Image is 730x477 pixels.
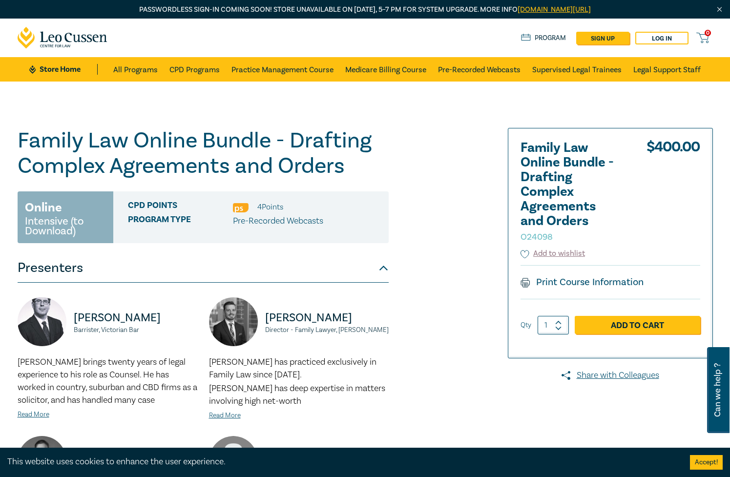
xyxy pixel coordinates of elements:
label: Qty [521,320,531,331]
h3: Online [25,199,62,216]
button: Presenters [18,253,389,283]
div: This website uses cookies to enhance the user experience. [7,456,675,468]
small: Director - Family Lawyer, [PERSON_NAME] [265,327,389,333]
p: [PERSON_NAME] [74,310,197,326]
a: Read More [209,411,241,420]
img: https://s3.ap-southeast-2.amazonaws.com/lc-presenter-images/Timothy%20Gough.jpg [209,297,258,346]
button: Add to wishlist [521,248,585,259]
small: Barrister, Victorian Bar [74,327,197,333]
a: Add to Cart [575,316,700,334]
img: Professional Skills [233,203,249,212]
li: 4 Point s [257,201,283,213]
span: [PERSON_NAME] brings twenty years of legal experience to his role as Counsel. He has worked in co... [18,356,197,406]
a: Share with Colleagues [508,369,713,382]
a: Log in [635,32,688,44]
p: [PERSON_NAME] [265,310,389,326]
span: 0 [705,30,711,36]
a: Medicare Billing Course [345,57,426,82]
div: $ 400.00 [647,141,700,248]
button: Accept cookies [690,455,723,470]
a: Read More [18,410,49,419]
span: [PERSON_NAME] has deep expertise in matters involving high net-worth [209,383,385,407]
a: All Programs [113,57,158,82]
small: O24098 [521,231,553,243]
span: [PERSON_NAME] has practiced exclusively in Family Law since [DATE]. [209,356,376,380]
img: https://s3.ap-southeast-2.amazonaws.com/leo-cussen-store-production-content/Contacts/Timothy%20By... [18,297,66,346]
a: [DOMAIN_NAME][URL] [518,5,591,14]
h1: Family Law Online Bundle - Drafting Complex Agreements and Orders [18,128,389,179]
a: Program [521,33,566,43]
a: CPD Programs [169,57,220,82]
p: Passwordless sign-in coming soon! Store unavailable on [DATE], 5–7 PM for system upgrade. More info [18,4,713,15]
input: 1 [538,316,569,334]
a: Practice Management Course [231,57,334,82]
a: Print Course Information [521,276,644,289]
a: Legal Support Staff [633,57,701,82]
a: sign up [576,32,629,44]
a: Pre-Recorded Webcasts [438,57,521,82]
p: Pre-Recorded Webcasts [233,215,323,228]
span: CPD Points [128,201,233,213]
h2: Family Law Online Bundle - Drafting Complex Agreements and Orders [521,141,628,243]
a: Supervised Legal Trainees [532,57,622,82]
small: Intensive (to Download) [25,216,106,236]
img: Close [715,5,724,14]
span: Program type [128,215,233,228]
a: Store Home [29,64,97,75]
span: Can we help ? [713,353,722,427]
